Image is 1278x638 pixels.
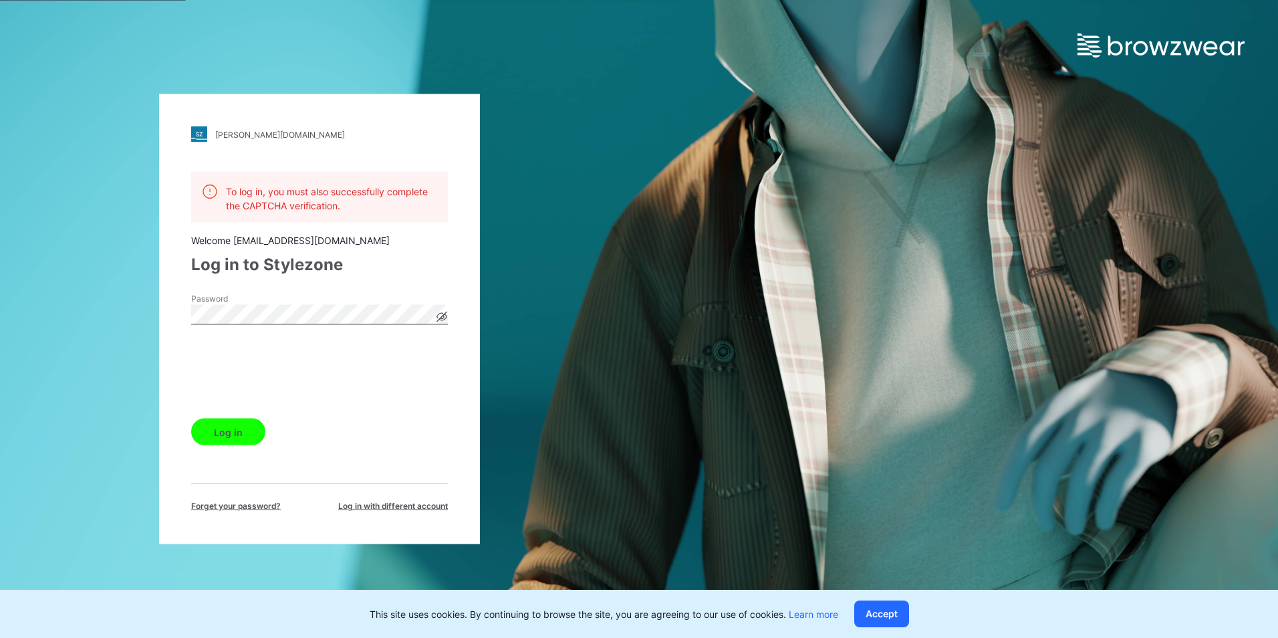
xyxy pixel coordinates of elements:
img: browzwear-logo.e42bd6dac1945053ebaf764b6aa21510.svg [1077,33,1245,58]
img: alert.76a3ded3c87c6ed799a365e1fca291d4.svg [202,184,218,200]
iframe: reCAPTCHA [191,345,394,397]
span: Forget your password? [191,500,281,512]
a: [PERSON_NAME][DOMAIN_NAME] [191,126,448,142]
p: To log in, you must also successfully complete the CAPTCHA verification. [226,185,437,213]
div: Log in to Stylezone [191,253,448,277]
p: This site uses cookies. By continuing to browse the site, you are agreeing to our use of cookies. [370,607,838,621]
div: Welcome [EMAIL_ADDRESS][DOMAIN_NAME] [191,233,448,247]
div: [PERSON_NAME][DOMAIN_NAME] [215,129,345,139]
img: stylezone-logo.562084cfcfab977791bfbf7441f1a819.svg [191,126,207,142]
button: Accept [854,601,909,627]
button: Log in [191,419,265,445]
span: Log in with different account [338,500,448,512]
label: Password [191,293,285,305]
a: Learn more [789,609,838,620]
